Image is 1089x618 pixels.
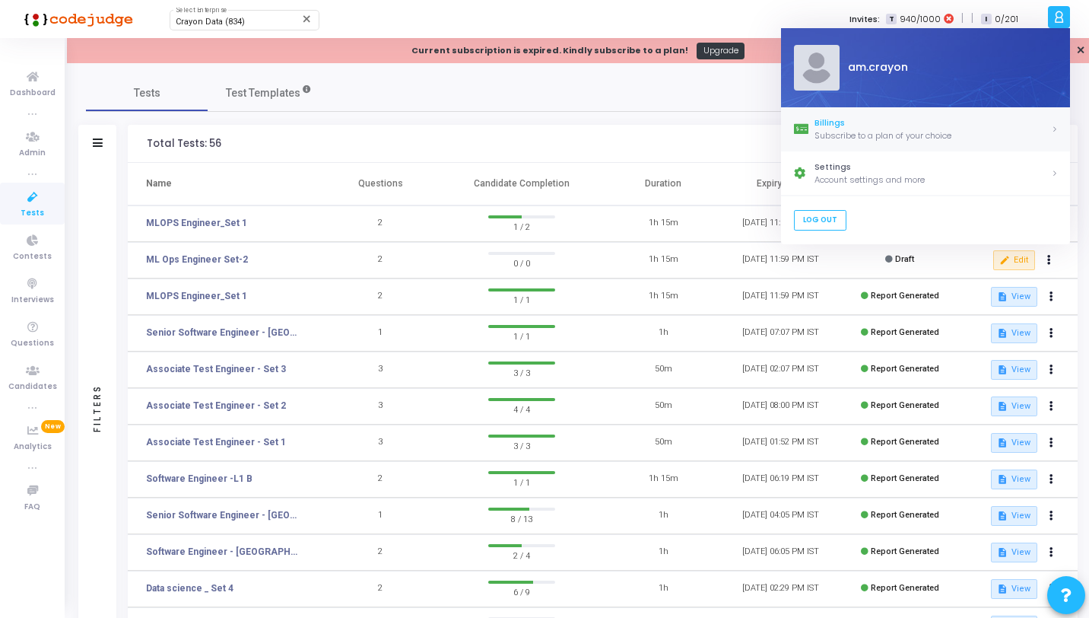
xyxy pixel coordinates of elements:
th: Duration [605,163,722,205]
mat-icon: Clear [301,13,313,25]
span: 8 / 13 [488,511,556,526]
mat-icon: description [997,401,1008,412]
td: [DATE] 01:52 PM IST [722,425,840,461]
th: Candidate Completion [439,163,604,205]
td: 2 [322,205,440,242]
td: 1h [605,571,722,607]
span: 3 / 3 [488,438,556,453]
mat-icon: description [997,584,1008,594]
td: 3 [322,388,440,425]
button: View [991,397,1037,416]
button: View [991,579,1037,599]
span: I [981,14,991,25]
mat-icon: description [997,474,1008,485]
a: MLOPS Engineer_Set 1 [146,289,247,303]
td: 1h 15m [605,205,722,242]
span: Interviews [11,294,54,307]
label: Invites: [849,13,880,26]
div: Settings [814,161,1051,174]
span: Test Templates [226,85,300,101]
a: Senior Software Engineer - [GEOGRAPHIC_DATA] [146,508,298,522]
img: logo [19,4,133,34]
td: 50m [605,352,722,388]
span: 0/201 [995,13,1018,26]
span: Candidates [8,381,57,393]
td: [DATE] 02:07 PM IST [722,352,840,388]
span: Dashboard [10,87,56,100]
button: View [991,323,1037,343]
span: T [886,14,896,25]
td: 3 [322,425,440,461]
td: 1 [322,315,440,352]
td: 50m [605,425,722,461]
td: 3 [322,352,440,388]
span: 1 / 1 [488,291,556,307]
button: View [991,360,1037,380]
a: Log Out [793,210,846,231]
td: 2 [322,242,440,279]
span: Report Generated [871,291,939,301]
span: 4 / 4 [488,401,556,416]
span: Report Generated [871,510,939,520]
td: 1 [322,498,440,534]
span: 940/1000 [900,13,941,26]
td: [DATE] 04:05 PM IST [722,498,840,534]
mat-icon: edit [999,255,1010,266]
a: Data science _ Set 4 [146,581,233,595]
td: [DATE] 11:59 PM IST [722,205,840,242]
td: 2 [322,461,440,498]
th: Expiry Time [722,163,840,205]
span: Report Generated [871,583,939,593]
span: Questions [11,337,54,350]
span: | [971,11,973,27]
a: Software Engineer -L1 B [146,472,252,486]
div: Current subscription is expired. Kindly subscribe to a plan! [411,44,688,57]
span: Analytics [14,441,52,454]
a: Associate Test Engineer - Set 1 [146,435,286,449]
div: Billings [814,116,1051,129]
mat-icon: description [997,547,1008,558]
span: Admin [19,147,46,160]
div: Subscribe to a plan of your choice [814,129,1051,142]
td: [DATE] 11:59 PM IST [722,242,840,279]
div: Account settings and more [814,174,1051,186]
td: 1h 15m [605,461,722,498]
td: 1h 15m [605,242,722,279]
a: Senior Software Engineer - [GEOGRAPHIC_DATA] [146,326,298,339]
span: Crayon Data (834) [176,17,245,27]
button: View [991,470,1037,489]
td: 1h [605,315,722,352]
a: Associate Test Engineer - Set 3 [146,362,286,376]
td: 1h [605,534,722,571]
td: [DATE] 07:07 PM IST [722,315,840,352]
th: Questions [322,163,440,205]
a: MLOPS Engineer_Set 1 [146,216,247,230]
span: Tests [21,207,44,220]
td: [DATE] 11:59 PM IST [722,279,840,315]
a: Associate Test Engineer - Set 2 [146,399,286,413]
span: 1 / 1 [488,328,556,343]
button: View [991,287,1037,307]
td: [DATE] 06:19 PM IST [722,461,840,498]
button: View [991,543,1037,562]
span: | [961,11,964,27]
span: 1 / 2 [488,218,556,234]
button: Edit [993,250,1035,270]
span: FAQ [24,501,40,514]
td: 2 [322,571,440,607]
div: Filters [90,324,104,492]
td: 50m [605,388,722,425]
td: 1h [605,498,722,534]
span: 2 / 4 [488,547,556,562]
mat-icon: description [997,365,1008,375]
span: Report Generated [871,327,939,337]
mat-icon: description [997,328,1008,339]
a: ✕ [1076,43,1085,59]
mat-icon: description [997,511,1008,521]
span: Contests [13,250,52,263]
span: 1 / 1 [488,474,556,489]
span: Report Generated [871,437,939,447]
td: [DATE] 06:05 PM IST [722,534,840,571]
td: 1h 15m [605,279,722,315]
a: Upgrade [697,43,745,59]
